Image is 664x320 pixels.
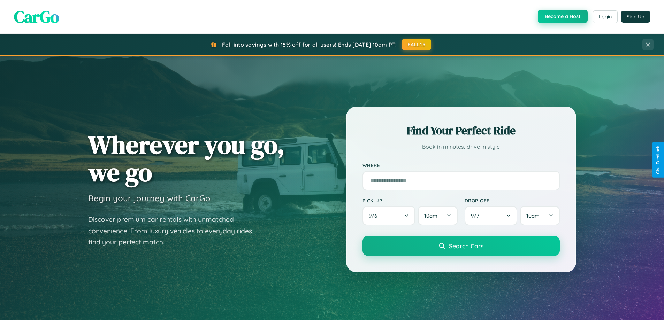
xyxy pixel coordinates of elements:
[526,212,540,219] span: 10am
[88,193,211,203] h3: Begin your journey with CarGo
[362,236,560,256] button: Search Cars
[538,10,588,23] button: Become a Host
[369,212,381,219] span: 9 / 6
[362,206,415,225] button: 9/6
[593,10,618,23] button: Login
[222,41,397,48] span: Fall into savings with 15% off for all users! Ends [DATE] 10am PT.
[418,206,457,225] button: 10am
[88,131,285,186] h1: Wherever you go, we go
[520,206,559,225] button: 10am
[14,5,59,28] span: CarGo
[621,11,650,23] button: Sign Up
[362,123,560,138] h2: Find Your Perfect Ride
[402,39,431,50] button: FALL15
[362,162,560,168] label: Where
[465,206,518,225] button: 9/7
[465,197,560,203] label: Drop-off
[88,214,262,248] p: Discover premium car rentals with unmatched convenience. From luxury vehicles to everyday rides, ...
[362,197,458,203] label: Pick-up
[362,142,560,152] p: Book in minutes, drive in style
[424,212,437,219] span: 10am
[656,146,661,174] div: Give Feedback
[449,242,483,250] span: Search Cars
[471,212,483,219] span: 9 / 7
